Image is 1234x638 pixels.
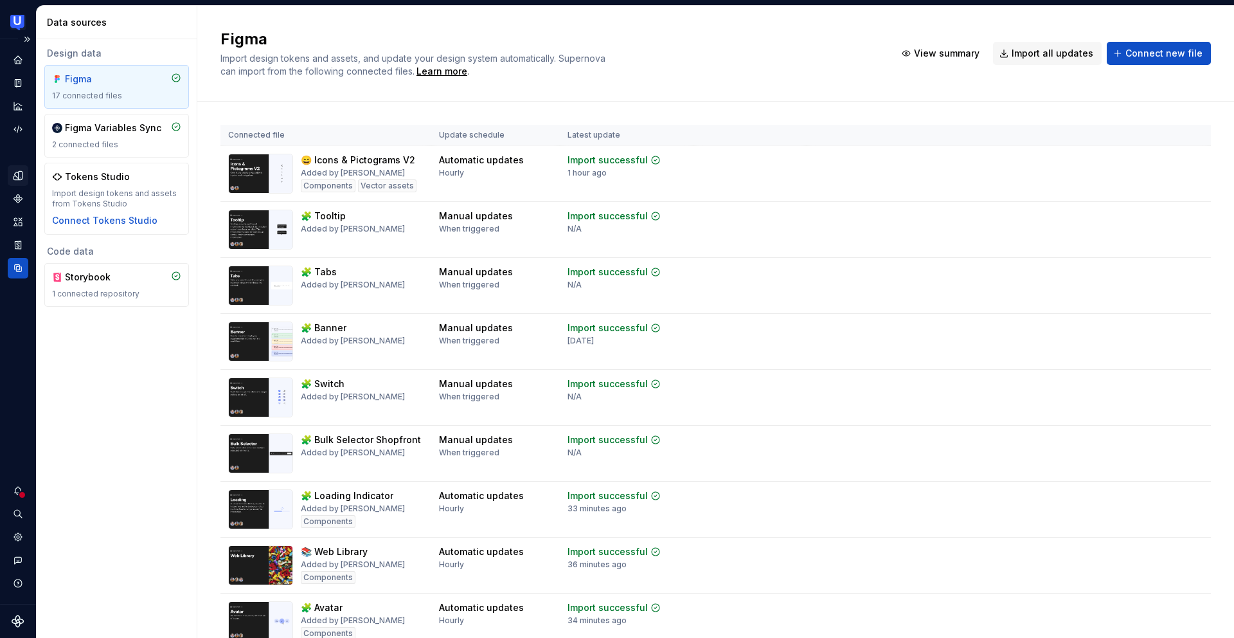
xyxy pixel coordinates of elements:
a: Design tokens [8,165,28,186]
div: When triggered [439,392,499,402]
div: 📚 Web Library [301,545,368,558]
div: Import successful [568,378,648,390]
th: Update schedule [431,125,560,146]
div: When triggered [439,280,499,290]
div: 2 connected files [52,140,181,150]
span: Import design tokens and assets, and update your design system automatically. Supernova can impor... [220,53,608,77]
div: 1 connected repository [52,289,181,299]
div: 🧩 Loading Indicator [301,489,393,502]
a: Supernova Logo [12,615,24,628]
div: 1 hour ago [568,168,607,178]
div: Manual updates [439,322,513,334]
div: Vector assets [358,179,416,192]
div: 🧩 Switch [301,378,344,390]
h2: Figma [220,29,880,50]
div: N/A [568,280,582,290]
div: 🧩 Tabs [301,266,337,278]
div: 🧩 Avatar [301,601,343,614]
div: 33 minutes ago [568,504,627,514]
div: N/A [568,392,582,402]
div: Import successful [568,322,648,334]
div: 17 connected files [52,91,181,101]
div: Components [301,571,355,584]
a: Settings [8,527,28,547]
a: Storybook1 connected repository [44,263,189,307]
button: Expand sidebar [18,30,36,48]
div: When triggered [439,448,499,458]
div: 36 minutes ago [568,560,627,570]
div: Import successful [568,154,648,167]
div: Analytics [8,96,28,116]
button: View summary [895,42,988,65]
div: Hourly [439,560,464,570]
div: Hourly [439,504,464,514]
div: Tokens Studio [65,170,130,183]
div: Hourly [439,615,464,626]
span: Connect new file [1125,47,1203,60]
a: Storybook stories [8,235,28,255]
div: Notifications [8,480,28,501]
div: Storybook [65,271,127,284]
button: Contact support [8,550,28,570]
div: Added by [PERSON_NAME] [301,560,405,570]
a: Components [8,188,28,209]
span: View summary [914,47,979,60]
div: When triggered [439,336,499,346]
div: Manual updates [439,210,513,223]
div: Import successful [568,433,648,446]
div: Added by [PERSON_NAME] [301,224,405,234]
div: N/A [568,224,582,234]
div: Import successful [568,266,648,278]
a: Data sources [8,258,28,278]
div: Figma [65,73,127,86]
th: Latest update [560,125,693,146]
a: Tokens StudioImport design tokens and assets from Tokens StudioConnect Tokens Studio [44,163,189,235]
div: Added by [PERSON_NAME] [301,615,405,626]
div: Added by [PERSON_NAME] [301,448,405,458]
div: Import successful [568,601,648,614]
a: Home [8,50,28,70]
div: Manual updates [439,378,513,390]
div: 34 minutes ago [568,615,627,626]
a: Code automation [8,119,28,140]
button: Search ⌘K [8,504,28,524]
div: Manual updates [439,266,513,278]
div: Automatic updates [439,489,524,502]
a: Learn more [416,65,467,78]
div: Code data [44,245,189,258]
div: Automatic updates [439,154,524,167]
button: Connect Tokens Studio [52,214,157,227]
div: Components [301,515,355,528]
div: N/A [568,448,582,458]
div: Automatic updates [439,601,524,614]
div: Import design tokens and assets from Tokens Studio [52,188,181,209]
th: Connected file [220,125,431,146]
div: Data sources [47,16,192,29]
button: Import all updates [993,42,1102,65]
div: Design data [44,47,189,60]
button: Connect new file [1107,42,1211,65]
div: 😄 Icons & Pictograms V2 [301,154,415,167]
div: Automatic updates [439,545,524,558]
div: 🧩 Bulk Selector Shopfront [301,433,421,446]
div: Added by [PERSON_NAME] [301,168,405,178]
a: Assets [8,212,28,232]
div: Import successful [568,489,648,502]
div: Manual updates [439,433,513,446]
div: 🧩 Tooltip [301,210,346,223]
div: Added by [PERSON_NAME] [301,504,405,514]
div: Hourly [439,168,464,178]
div: 🧩 Banner [301,322,346,334]
div: [DATE] [568,336,594,346]
a: Figma17 connected files [44,65,189,109]
div: Documentation [8,73,28,93]
div: Import successful [568,210,648,223]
